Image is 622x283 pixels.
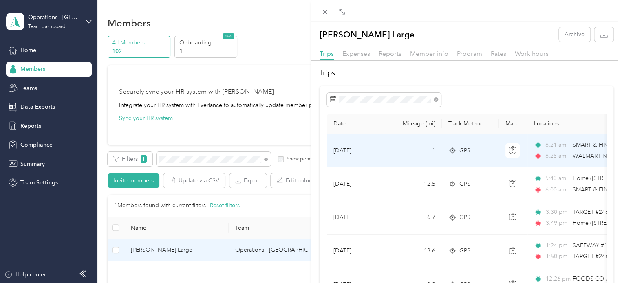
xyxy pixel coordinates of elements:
[457,50,482,57] span: Program
[327,235,388,268] td: [DATE]
[576,237,622,283] iframe: Everlance-gr Chat Button Frame
[388,134,442,167] td: 1
[388,235,442,268] td: 13.6
[320,50,334,57] span: Trips
[459,146,470,155] span: GPS
[459,246,470,255] span: GPS
[379,50,401,57] span: Reports
[545,252,569,261] span: 1:50 pm
[545,185,569,194] span: 6:00 am
[327,114,388,134] th: Date
[342,50,370,57] span: Expenses
[327,167,388,201] td: [DATE]
[320,68,613,79] h2: Trips
[515,50,549,57] span: Work hours
[545,219,569,228] span: 3:49 pm
[545,140,569,149] span: 8:21 am
[410,50,448,57] span: Member info
[388,167,442,201] td: 12.5
[545,241,569,250] span: 1:24 pm
[559,27,590,42] button: Archive
[388,114,442,134] th: Mileage (mi)
[327,134,388,167] td: [DATE]
[545,208,569,217] span: 3:30 pm
[442,114,499,134] th: Track Method
[327,201,388,235] td: [DATE]
[388,201,442,235] td: 6.7
[459,213,470,222] span: GPS
[459,180,470,189] span: GPS
[491,50,506,57] span: Rates
[320,27,415,42] p: [PERSON_NAME] Large
[499,114,527,134] th: Map
[545,151,569,160] span: 8:25 am
[545,174,569,183] span: 5:43 am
